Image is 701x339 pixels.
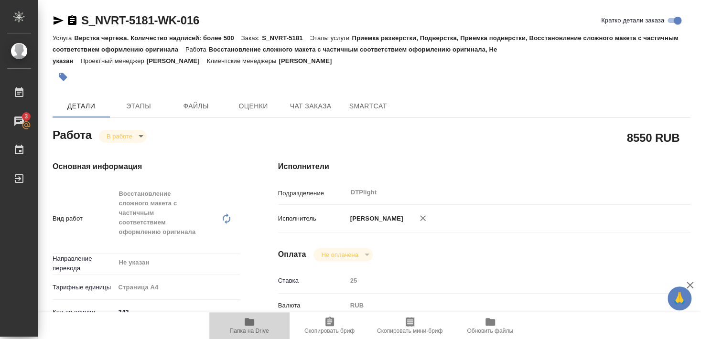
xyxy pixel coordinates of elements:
button: Скопировать ссылку для ЯМессенджера [53,15,64,26]
button: Обновить файлы [450,312,530,339]
p: Вид работ [53,214,115,223]
button: Скопировать мини-бриф [370,312,450,339]
span: Файлы [173,100,219,112]
p: Проектный менеджер [80,57,146,64]
h2: Работа [53,126,92,143]
p: Восстановление сложного макета с частичным соответствием оформлению оригинала, Не указан [53,46,497,64]
p: Услуга [53,34,74,42]
span: Обновить файлы [467,328,513,334]
p: Кол-во единиц [53,307,115,317]
div: В работе [99,130,147,143]
a: S_NVRT-5181-WK-016 [81,14,199,27]
p: Ставка [278,276,347,286]
div: В работе [313,248,372,261]
span: Кратко детали заказа [601,16,664,25]
h4: Оплата [278,249,306,260]
a: 3 [2,109,36,133]
button: Не оплачена [318,251,361,259]
p: Верстка чертежа. Количество надписей: более 500 [74,34,241,42]
p: Работа [185,46,209,53]
p: Валюта [278,301,347,310]
span: Чат заказа [288,100,334,112]
p: Заказ: [241,34,262,42]
p: [PERSON_NAME] [347,214,403,223]
button: 🙏 [668,286,691,310]
p: Приемка разверстки, Подверстка, Приемка подверстки, Восстановление сложного макета с частичным со... [53,34,679,53]
p: Тарифные единицы [53,283,115,292]
input: ✎ Введи что-нибудь [115,305,240,319]
h4: Основная информация [53,161,240,172]
p: [PERSON_NAME] [279,57,339,64]
span: Детали [58,100,104,112]
p: Исполнитель [278,214,347,223]
div: Страница А4 [115,279,240,296]
p: S_NVRT-5181 [262,34,310,42]
span: SmartCat [345,100,391,112]
p: Клиентские менеджеры [207,57,279,64]
button: В работе [104,132,135,140]
span: Папка на Drive [230,328,269,334]
span: Скопировать бриф [304,328,355,334]
h2: 8550 RUB [627,129,679,146]
input: Пустое поле [347,274,656,287]
button: Удалить исполнителя [412,208,433,229]
button: Добавить тэг [53,66,74,87]
button: Папка на Drive [209,312,290,339]
button: Скопировать ссылку [66,15,78,26]
p: Подразделение [278,189,347,198]
span: Оценки [230,100,276,112]
p: Этапы услуги [310,34,352,42]
p: [PERSON_NAME] [147,57,207,64]
span: Скопировать мини-бриф [377,328,442,334]
span: Этапы [116,100,162,112]
span: 🙏 [671,288,688,308]
button: Скопировать бриф [290,312,370,339]
span: 3 [19,112,33,121]
h4: Исполнители [278,161,690,172]
p: Направление перевода [53,254,115,273]
div: RUB [347,297,656,314]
